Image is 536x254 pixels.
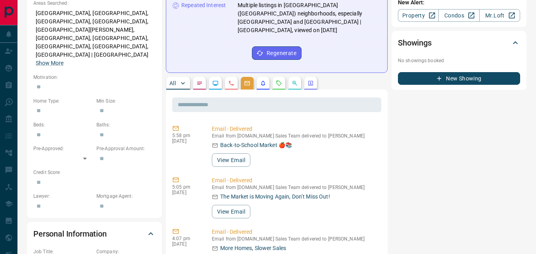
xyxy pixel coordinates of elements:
[276,80,282,86] svg: Requests
[238,1,381,34] p: Multiple listings in [GEOGRAPHIC_DATA] ([GEOGRAPHIC_DATA]) neighborhoods, especially [GEOGRAPHIC_...
[398,72,520,85] button: New Showing
[172,184,200,190] p: 5:05 pm
[169,80,176,86] p: All
[172,236,200,241] p: 4:07 pm
[252,46,302,60] button: Regenerate
[33,7,156,70] p: [GEOGRAPHIC_DATA], [GEOGRAPHIC_DATA], [GEOGRAPHIC_DATA], [GEOGRAPHIC_DATA], [GEOGRAPHIC_DATA][PER...
[172,138,200,144] p: [DATE]
[212,228,378,236] p: Email - Delivered
[438,9,479,22] a: Condos
[96,121,156,128] p: Baths:
[33,193,92,200] p: Lawyer:
[212,80,219,86] svg: Lead Browsing Activity
[398,33,520,52] div: Showings
[398,36,432,49] h2: Showings
[181,1,226,10] p: Repeated Interest
[212,125,378,133] p: Email - Delivered
[33,169,156,176] p: Credit Score:
[479,9,520,22] a: Mr.Loft
[36,59,63,67] button: Show More
[212,185,378,190] p: Email from [DOMAIN_NAME] Sales Team delivered to [PERSON_NAME]
[212,236,378,242] p: Email from [DOMAIN_NAME] Sales Team delivered to [PERSON_NAME]
[196,80,203,86] svg: Notes
[220,244,286,252] p: More Homes, Slower Sales
[220,193,330,201] p: The Market is Moving Again, Don’t Miss Out!
[33,121,92,128] p: Beds:
[33,227,107,240] h2: Personal Information
[398,9,439,22] a: Property
[33,145,92,152] p: Pre-Approved:
[96,97,156,105] p: Min Size:
[212,133,378,139] p: Email from [DOMAIN_NAME] Sales Team delivered to [PERSON_NAME]
[172,190,200,195] p: [DATE]
[212,153,250,167] button: View Email
[260,80,266,86] svg: Listing Alerts
[307,80,314,86] svg: Agent Actions
[220,141,292,149] p: Back-to-School Market 🍎📚
[33,224,156,243] div: Personal Information
[212,205,250,218] button: View Email
[292,80,298,86] svg: Opportunities
[33,97,92,105] p: Home Type:
[398,57,520,64] p: No showings booked
[96,145,156,152] p: Pre-Approval Amount:
[96,193,156,200] p: Mortgage Agent:
[172,241,200,247] p: [DATE]
[244,80,250,86] svg: Emails
[172,133,200,138] p: 5:58 pm
[212,176,378,185] p: Email - Delivered
[228,80,234,86] svg: Calls
[33,74,156,81] p: Motivation:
